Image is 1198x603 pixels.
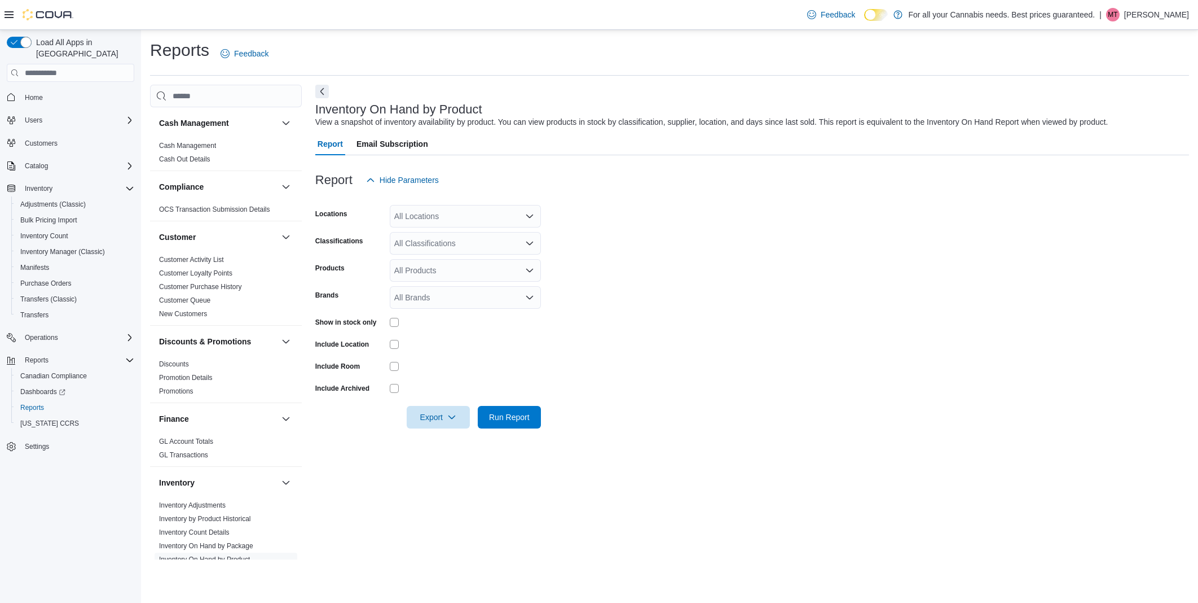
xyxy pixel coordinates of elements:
[159,387,193,396] span: Promotions
[16,385,70,399] a: Dashboards
[159,541,253,550] span: Inventory On Hand by Package
[16,213,134,227] span: Bulk Pricing Import
[150,39,209,62] h1: Reports
[315,384,369,393] label: Include Archived
[23,9,73,20] img: Cova
[11,307,139,323] button: Transfers
[159,256,224,264] a: Customer Activity List
[16,261,134,274] span: Manifests
[20,159,134,173] span: Catalog
[315,116,1108,128] div: View a snapshot of inventory availability by product. You can view products in stock by classific...
[279,230,293,244] button: Customer
[159,336,277,347] button: Discounts & Promotions
[2,330,139,346] button: Operations
[159,309,207,318] span: New Customers
[20,182,134,195] span: Inventory
[25,333,58,342] span: Operations
[159,515,251,523] a: Inventory by Product Historical
[25,161,48,171] span: Catalog
[159,296,210,304] a: Customer Queue
[16,292,134,306] span: Transfers (Classic)
[16,261,54,274] a: Manifests
[159,451,208,459] a: GL Transactions
[159,501,226,509] a: Inventory Adjustments
[315,362,360,371] label: Include Room
[20,159,52,173] button: Catalog
[20,91,47,104] a: Home
[159,360,189,368] a: Discounts
[20,113,47,127] button: Users
[159,514,251,523] span: Inventory by Product Historical
[16,245,134,259] span: Inventory Manager (Classic)
[159,373,213,382] span: Promotion Details
[11,416,139,431] button: [US_STATE] CCRS
[20,113,134,127] span: Users
[478,406,541,429] button: Run Report
[159,282,242,291] span: Customer Purchase History
[150,203,302,221] div: Compliance
[2,89,139,105] button: Home
[20,311,49,320] span: Transfers
[315,291,338,300] label: Brands
[525,239,534,248] button: Open list of options
[380,174,439,186] span: Hide Parameters
[11,244,139,260] button: Inventory Manager (Classic)
[2,158,139,174] button: Catalog
[159,451,208,460] span: GL Transactions
[16,198,90,211] a: Adjustments (Classic)
[234,48,268,59] span: Feedback
[279,116,293,130] button: Cash Management
[525,212,534,221] button: Open list of options
[216,42,273,65] a: Feedback
[159,387,193,395] a: Promotions
[7,84,134,484] nav: Complex example
[20,216,77,225] span: Bulk Pricing Import
[159,555,250,564] span: Inventory On Hand by Product
[356,133,428,155] span: Email Subscription
[159,155,210,164] span: Cash Out Details
[11,196,139,212] button: Adjustments (Classic)
[362,169,443,191] button: Hide Parameters
[11,400,139,416] button: Reports
[159,336,251,347] h3: Discounts & Promotions
[159,269,232,277] a: Customer Loyalty Points
[16,385,134,399] span: Dashboards
[159,556,250,563] a: Inventory On Hand by Product
[803,3,860,26] a: Feedback
[25,356,49,365] span: Reports
[2,112,139,128] button: Users
[159,269,232,278] span: Customer Loyalty Points
[315,173,353,187] h3: Report
[159,205,270,214] span: OCS Transaction Submission Details
[20,353,134,367] span: Reports
[159,542,253,550] a: Inventory On Hand by Package
[159,231,277,243] button: Customer
[20,353,53,367] button: Reports
[159,477,277,488] button: Inventory
[159,255,224,264] span: Customer Activity List
[20,295,77,304] span: Transfers (Classic)
[1108,8,1117,21] span: MT
[279,335,293,348] button: Discounts & Promotions
[150,139,302,171] div: Cash Management
[20,403,44,412] span: Reports
[159,437,213,446] span: GL Account Totals
[16,401,49,414] a: Reports
[159,181,277,193] button: Compliance
[16,198,134,211] span: Adjustments (Classic)
[11,212,139,228] button: Bulk Pricing Import
[16,417,134,430] span: Washington CCRS
[20,439,134,453] span: Settings
[16,213,82,227] a: Bulk Pricing Import
[279,180,293,194] button: Compliance
[407,406,470,429] button: Export
[159,141,216,150] span: Cash Management
[16,292,81,306] a: Transfers (Classic)
[16,417,83,430] a: [US_STATE] CCRS
[2,181,139,196] button: Inventory
[159,528,230,536] a: Inventory Count Details
[159,142,216,150] a: Cash Management
[159,360,189,369] span: Discounts
[11,291,139,307] button: Transfers (Classic)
